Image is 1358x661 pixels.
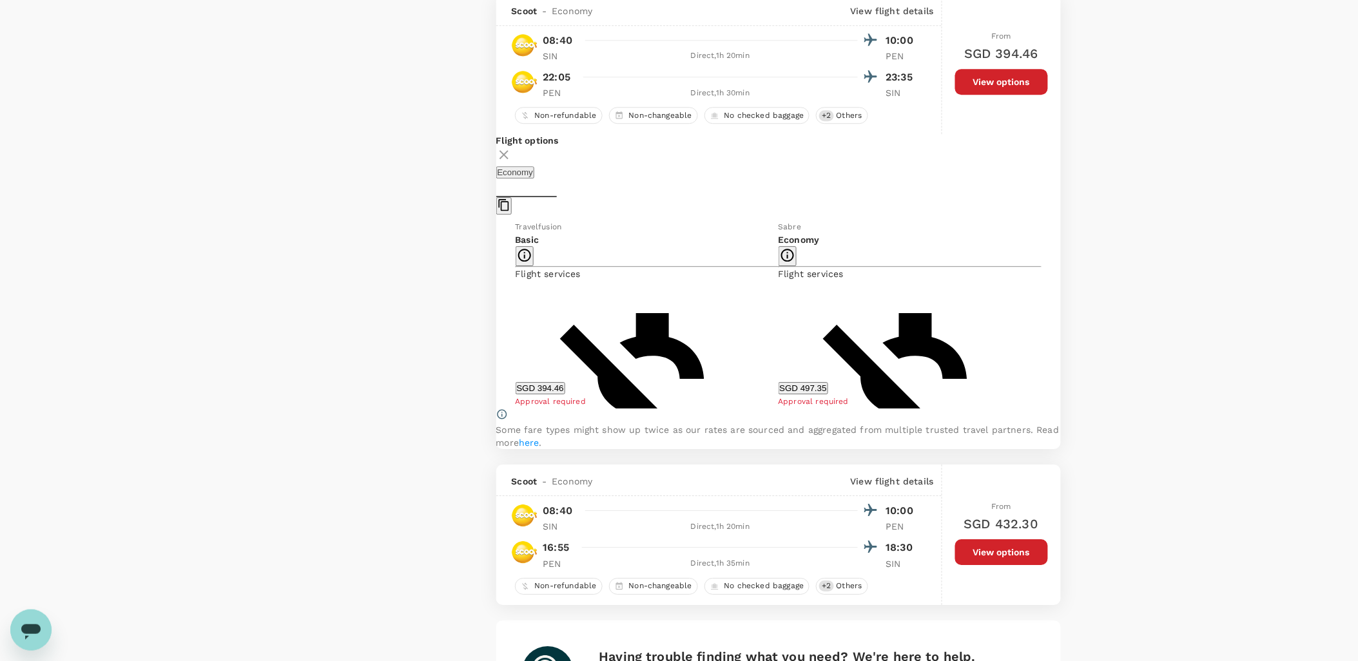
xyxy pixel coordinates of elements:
div: No checked baggage [704,578,810,595]
p: PEN [543,86,576,99]
div: Non-refundable [515,578,603,595]
button: Economy [496,166,535,178]
span: Non-refundable [530,580,602,591]
p: SIN [886,86,918,99]
div: Direct , 1h 20min [583,50,858,62]
span: - [537,475,552,488]
img: TR [512,503,538,528]
span: + 2 [819,110,833,121]
button: SGD 394.46 [516,382,565,394]
div: Non-changeable [609,107,698,124]
span: Travelfusion [516,222,562,231]
span: Scoot [512,5,538,17]
button: View options [955,69,1048,95]
span: Economy [552,5,592,17]
p: SIN [886,557,918,570]
span: - [537,5,552,17]
span: From [991,32,1011,41]
span: No checked baggage [719,580,810,591]
p: SIN [543,520,576,533]
h6: SGD 432.30 [964,513,1039,534]
div: Non-refundable [515,107,603,124]
p: PEN [543,557,576,570]
div: Non-changeable [609,578,698,595]
p: 16:55 [543,540,570,555]
div: +2Others [816,107,868,124]
button: SGD 497.35 [779,382,828,394]
div: Direct , 1h 20min [583,521,858,533]
div: +2Others [816,578,868,595]
img: TR [512,32,538,58]
p: SIN [543,50,576,62]
div: Direct , 1h 35min [583,557,858,570]
p: 10:00 [886,33,918,48]
span: Approval required [516,397,587,406]
p: 18:30 [886,540,918,555]
p: View flight details [851,5,934,17]
p: 23:35 [886,70,918,85]
span: Economy [552,475,592,488]
iframe: Button to launch messaging window [10,609,52,651]
span: Flight services [516,269,581,279]
span: + 2 [819,580,833,591]
div: Direct , 1h 30min [583,87,858,100]
div: No checked baggage [704,107,810,124]
p: Economy [779,233,1042,246]
h6: SGD 394.46 [964,43,1038,64]
a: here [519,437,539,448]
span: Non-changeable [624,110,697,121]
span: Others [831,580,868,591]
span: Non-changeable [624,580,697,591]
p: PEN [886,50,918,62]
span: Others [831,110,868,121]
span: Sabre [779,222,802,231]
img: TR [512,69,538,95]
p: Basic [516,233,779,246]
span: Non-refundable [530,110,602,121]
img: TR [512,539,538,565]
span: Approval required [779,397,849,406]
p: Flight options [496,134,1061,147]
p: View flight details [851,475,934,488]
p: Some fare types might show up twice as our rates are sourced and aggregated from multiple trusted... [496,423,1061,449]
span: No checked baggage [719,110,810,121]
span: Scoot [512,475,538,488]
p: PEN [886,520,918,533]
button: View options [955,539,1048,565]
span: From [991,502,1011,511]
p: 08:40 [543,33,573,48]
span: Flight services [779,269,844,279]
p: 22:05 [543,70,571,85]
p: 10:00 [886,503,918,519]
p: 08:40 [543,503,573,519]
